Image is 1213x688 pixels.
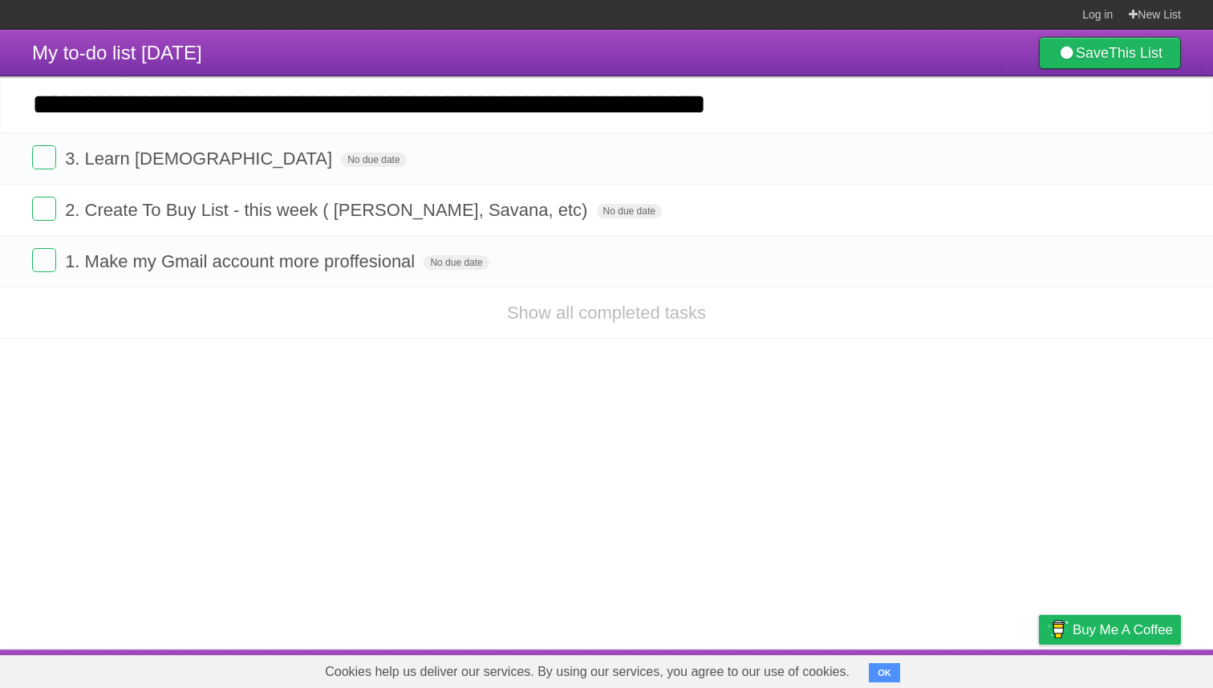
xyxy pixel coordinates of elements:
[1039,615,1181,645] a: Buy me a coffee
[507,303,706,323] a: Show all completed tasks
[826,653,859,684] a: About
[1080,653,1181,684] a: Suggest a feature
[65,149,336,169] span: 3. Learn [DEMOGRAPHIC_DATA]
[1109,45,1162,61] b: This List
[1047,616,1069,643] img: Buy me a coffee
[597,204,662,218] span: No due date
[32,248,56,272] label: Done
[65,251,419,271] span: 1. Make my Gmail account more proffesional
[309,656,866,688] span: Cookies help us deliver our services. By using our services, you agree to our use of cookies.
[65,200,591,220] span: 2. Create To Buy List - this week ( [PERSON_NAME], Savana, etc)
[1073,616,1173,644] span: Buy me a coffee
[32,197,56,221] label: Done
[32,42,202,63] span: My to-do list [DATE]
[1018,653,1060,684] a: Privacy
[878,653,943,684] a: Developers
[32,145,56,169] label: Done
[424,255,489,270] span: No due date
[869,663,900,682] button: OK
[1039,37,1181,69] a: SaveThis List
[341,153,406,167] span: No due date
[964,653,999,684] a: Terms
